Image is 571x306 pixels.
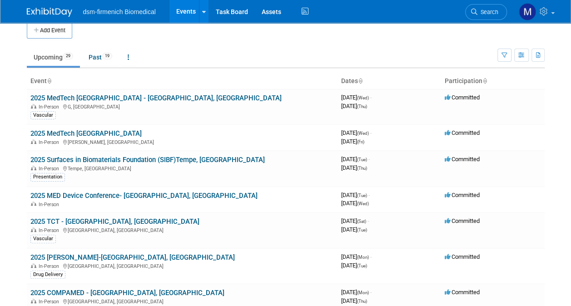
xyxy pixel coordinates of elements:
[357,299,367,304] span: (Thu)
[445,253,480,260] span: Committed
[482,77,487,84] a: Sort by Participation Type
[30,138,334,145] div: [PERSON_NAME], [GEOGRAPHIC_DATA]
[370,129,372,136] span: -
[445,217,480,224] span: Committed
[30,271,65,279] div: Drug Delivery
[39,263,62,269] span: In-Person
[367,217,369,224] span: -
[357,157,367,162] span: (Tue)
[341,138,364,145] span: [DATE]
[341,164,367,171] span: [DATE]
[341,192,370,198] span: [DATE]
[341,103,367,109] span: [DATE]
[27,49,80,66] a: Upcoming29
[357,263,367,268] span: (Tue)
[341,129,372,136] span: [DATE]
[370,289,372,296] span: -
[370,94,372,101] span: -
[477,9,498,15] span: Search
[47,77,51,84] a: Sort by Event Name
[357,219,366,224] span: (Sat)
[357,95,369,100] span: (Wed)
[31,263,36,268] img: In-Person Event
[30,103,334,110] div: G, [GEOGRAPHIC_DATA]
[441,74,545,89] th: Participation
[39,104,62,110] span: In-Person
[30,253,235,262] a: 2025 [PERSON_NAME]-[GEOGRAPHIC_DATA], [GEOGRAPHIC_DATA]
[445,129,480,136] span: Committed
[30,164,334,172] div: Tempe, [GEOGRAPHIC_DATA]
[445,289,480,296] span: Committed
[341,94,372,101] span: [DATE]
[31,166,36,170] img: In-Person Event
[82,49,119,66] a: Past19
[338,74,441,89] th: Dates
[27,74,338,89] th: Event
[357,131,369,136] span: (Wed)
[39,139,62,145] span: In-Person
[63,53,73,59] span: 29
[27,8,72,17] img: ExhibitDay
[341,200,369,207] span: [DATE]
[445,192,480,198] span: Committed
[30,192,258,200] a: 2025 MED Device Conference- [GEOGRAPHIC_DATA], [GEOGRAPHIC_DATA]
[30,297,334,305] div: [GEOGRAPHIC_DATA], [GEOGRAPHIC_DATA]
[30,217,199,226] a: 2025 TCT - [GEOGRAPHIC_DATA], [GEOGRAPHIC_DATA]
[465,4,507,20] a: Search
[341,289,372,296] span: [DATE]
[445,156,480,163] span: Committed
[519,3,536,20] img: Melanie Davison
[357,193,367,198] span: (Tue)
[357,139,364,144] span: (Fri)
[358,77,362,84] a: Sort by Start Date
[39,202,62,207] span: In-Person
[368,156,370,163] span: -
[30,111,56,119] div: Vascular
[39,299,62,305] span: In-Person
[370,253,372,260] span: -
[357,104,367,109] span: (Thu)
[341,253,372,260] span: [DATE]
[30,156,265,164] a: 2025 Surfaces in Biomaterials Foundation (SIBF)Tempe, [GEOGRAPHIC_DATA]
[357,290,369,295] span: (Mon)
[357,166,367,171] span: (Thu)
[30,129,142,138] a: 2025 MedTech [GEOGRAPHIC_DATA]
[341,217,369,224] span: [DATE]
[445,94,480,101] span: Committed
[30,289,224,297] a: 2025 COMPAMED - [GEOGRAPHIC_DATA], [GEOGRAPHIC_DATA]
[83,8,156,15] span: dsm-firmenich Biomedical
[31,139,36,144] img: In-Person Event
[30,173,65,181] div: Presentation
[341,226,367,233] span: [DATE]
[357,201,369,206] span: (Wed)
[27,22,72,39] button: Add Event
[31,104,36,109] img: In-Person Event
[102,53,112,59] span: 19
[30,94,282,102] a: 2025 MedTech [GEOGRAPHIC_DATA] - [GEOGRAPHIC_DATA], [GEOGRAPHIC_DATA]
[341,262,367,269] span: [DATE]
[341,297,367,304] span: [DATE]
[31,227,36,232] img: In-Person Event
[357,255,369,260] span: (Mon)
[31,299,36,303] img: In-Person Event
[357,227,367,232] span: (Tue)
[31,202,36,206] img: In-Person Event
[341,156,370,163] span: [DATE]
[39,227,62,233] span: In-Person
[39,166,62,172] span: In-Person
[30,226,334,233] div: [GEOGRAPHIC_DATA], [GEOGRAPHIC_DATA]
[30,262,334,269] div: [GEOGRAPHIC_DATA], [GEOGRAPHIC_DATA]
[368,192,370,198] span: -
[30,235,56,243] div: Vascular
